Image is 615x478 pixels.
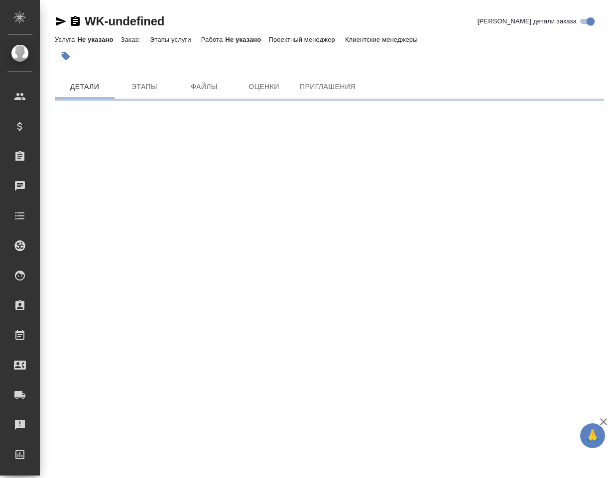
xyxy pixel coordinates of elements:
[201,36,226,43] p: Работа
[121,36,142,43] p: Заказ:
[180,81,228,93] span: Файлы
[69,15,81,27] button: Скопировать ссылку
[121,81,168,93] span: Этапы
[55,36,77,43] p: Услуга
[225,36,268,43] p: Не указано
[55,15,67,27] button: Скопировать ссылку для ЯМессенджера
[478,16,577,26] span: [PERSON_NAME] детали заказа
[268,36,337,43] p: Проектный менеджер
[300,81,356,93] span: Приглашения
[77,36,121,43] p: Не указано
[61,81,109,93] span: Детали
[584,425,601,446] span: 🙏
[580,423,605,448] button: 🙏
[85,14,164,28] a: WK-undefined
[345,36,420,43] p: Клиентские менеджеры
[55,45,77,67] button: Добавить тэг
[150,36,194,43] p: Этапы услуги
[240,81,288,93] span: Оценки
